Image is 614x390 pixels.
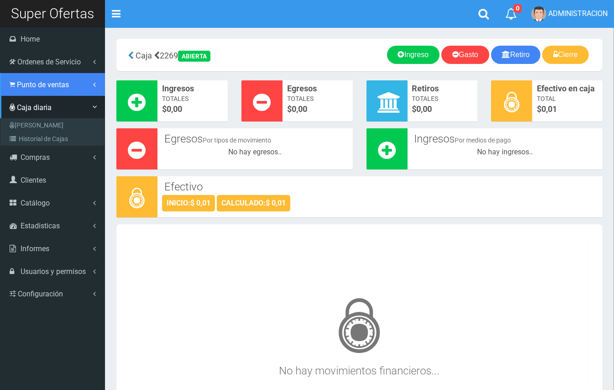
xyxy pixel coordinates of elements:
span: Punto de ventas [17,80,69,89]
span: Home [21,35,40,43]
span: Usuarios y permisos [21,267,86,276]
span: ADMINISTRACION [548,9,608,18]
small: Por medios de pago [455,137,511,144]
span: Clientes [21,176,46,184]
span: Totales [162,94,223,103]
font: 0,00 [292,104,307,114]
img: User Image [531,6,546,21]
a: Cierre [542,46,589,64]
div: No hay ingresos.. [412,147,598,158]
div: INICIO: [162,195,215,211]
span: Super Ofertas [11,5,94,21]
h3: Ingresos [415,133,596,145]
a: Gasto [441,46,489,64]
span: Totales [287,94,348,103]
strong: $ 0,01 [266,199,286,207]
span: Egresos [287,83,348,95]
span: Catálogo [21,199,50,207]
span: $ [412,103,473,115]
span: Efectivo en caja [537,83,598,95]
span: Estadisticas [21,221,60,230]
span: $ [287,103,348,115]
span: Totales [412,94,473,103]
strong: $ 0,01 [190,199,210,207]
span: 0 [514,4,522,13]
span: Caja diaria [17,103,52,112]
span: Informes [21,244,49,253]
a: Ingreso [387,46,440,64]
span: 0,01 [541,104,557,114]
font: 0,00 [417,104,432,114]
span: Ordenes de Servicio [17,58,81,66]
div: No hay egresos.. [162,147,348,158]
span: Retiros [412,83,473,95]
span: Compras [21,153,50,162]
a: [PERSON_NAME] [3,118,105,132]
span: Caja [136,51,152,60]
span: Ingresos [162,83,223,95]
small: Por tipos de movimiento [203,137,271,144]
div: 2269 [123,46,281,64]
h3: Efectivo [164,181,596,193]
a: Historial de Cajas [3,132,105,146]
span: Configuración [18,290,63,298]
font: 0,00 [167,104,182,114]
h3: No hay movimientos financieros... [135,286,584,377]
span: $ [537,103,598,115]
h3: Egresos [164,133,346,145]
span: $ [162,103,223,115]
div: CALCULADO: [217,195,290,211]
a: Retiro [491,46,541,64]
div: ABIERTA [178,51,210,62]
span: Total [537,94,598,103]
